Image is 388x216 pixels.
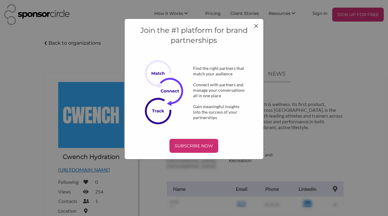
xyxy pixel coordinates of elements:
[254,21,259,30] button: Close modal
[131,25,257,46] h4: Join the #1 platform for brand partnerships
[183,66,257,77] div: Find the right partners that match your audience
[183,82,257,98] div: Connect with partners and manage your conversations all in one place
[172,141,216,150] p: SUBSCRIBE NOW
[145,60,189,124] img: Subscribe Now Image
[183,104,257,120] div: Gain meaningful insights into the success of your partnerships
[254,20,259,31] span: ×
[131,139,257,153] a: SUBSCRIBE NOW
